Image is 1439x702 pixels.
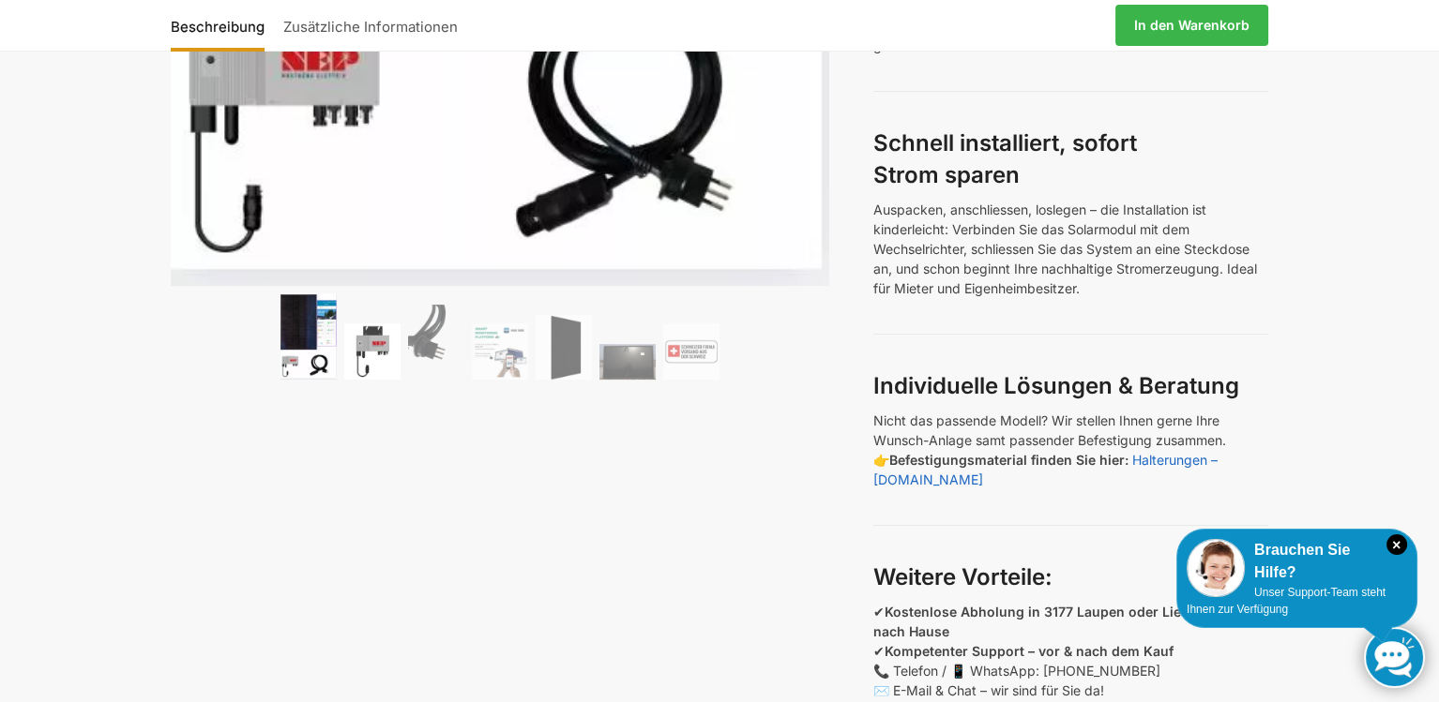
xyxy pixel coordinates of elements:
[873,411,1268,489] p: Nicht das passende Modell? Wir stellen Ihnen gerne Ihre Wunsch-Anlage samt passender Befestigung ...
[873,200,1268,298] p: Auspacken, anschliessen, loslegen – die Installation ist kinderleicht: Verbinden Sie das Solarmod...
[873,563,1053,590] strong: Weitere Vorteile:
[344,323,401,380] img: Nep 600
[408,305,464,380] img: Anschlusskabel-3meter_schweizer-stecker
[873,372,1239,399] strong: Individuelle Lösungen & Beratung
[889,452,1128,468] strong: Befestigungsmaterial finden Sie hier:
[536,315,592,380] img: TommaTech Vorderseite
[1187,539,1245,597] img: Customer service
[873,129,1137,189] strong: Schnell installiert, sofort Strom sparen
[873,604,1248,639] strong: Kostenlose Abholung in 3177 Laupen oder Lieferung bis nach Hause
[472,323,528,380] img: Balkonkraftwerk 405/600 Watt erweiterbar – Bild 4
[274,3,467,48] a: Zusätzliche Informationen
[1187,539,1407,584] div: Brauchen Sie Hilfe?
[280,293,337,380] img: Steckerfertig Plug & Play mit 410 Watt
[885,643,1174,659] strong: Kompetenter Support – vor & nach dem Kauf
[599,344,656,380] img: Balkonkraftwerk 405/600 Watt erweiterbar – Bild 6
[1187,586,1386,616] span: Unser Support-Team steht Ihnen zur Verfügung
[663,323,719,380] img: Balkonkraftwerk 405/600 Watt erweiterbar – Bild 7
[1386,534,1407,555] i: Schließen
[873,602,1268,700] p: ✔ ✔ 📞 Telefon / 📱 WhatsApp: [PHONE_NUMBER] ✉️ E-Mail & Chat – wir sind für Sie da!
[171,3,274,48] a: Beschreibung
[1115,5,1268,46] a: In den Warenkorb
